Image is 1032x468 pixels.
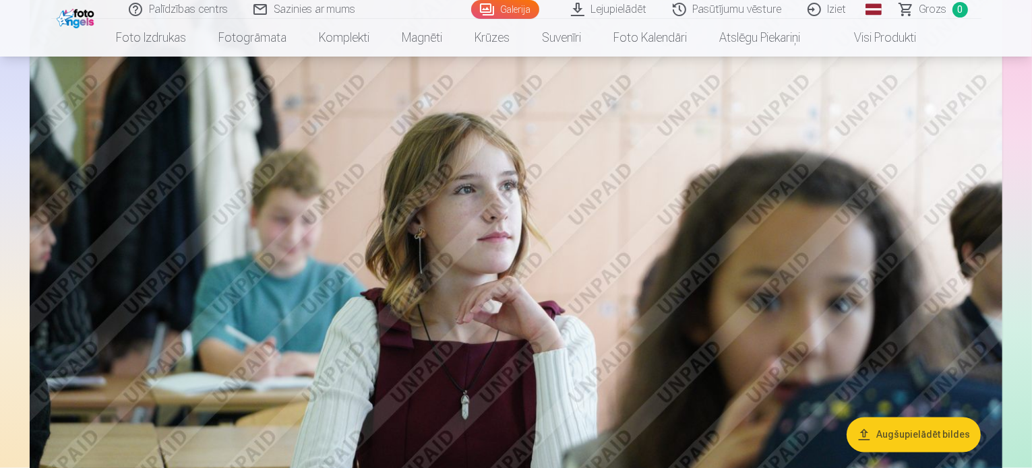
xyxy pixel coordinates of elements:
a: Foto izdrukas [100,19,202,57]
a: Foto kalendāri [597,19,703,57]
span: Grozs [919,1,947,18]
a: Krūzes [458,19,526,57]
img: /fa1 [57,5,98,28]
a: Komplekti [303,19,386,57]
a: Fotogrāmata [202,19,303,57]
button: Augšupielādēt bildes [847,417,981,452]
span: 0 [952,2,968,18]
a: Suvenīri [526,19,597,57]
a: Atslēgu piekariņi [703,19,816,57]
a: Visi produkti [816,19,932,57]
a: Magnēti [386,19,458,57]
